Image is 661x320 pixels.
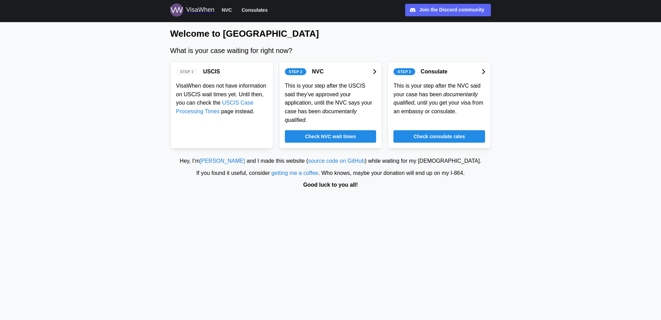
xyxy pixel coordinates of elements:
span: Check consulate rates [413,131,465,142]
a: Step 3Consulate [393,68,485,76]
button: Consulates [239,6,271,15]
a: Logo for VisaWhen VisaWhen [170,3,214,17]
div: NVC [312,68,324,76]
a: Check consulate rates [393,130,485,143]
a: [PERSON_NAME] [199,158,245,164]
div: This is your step after the USCIS said they’ve approved your application, until the NVC says your... [285,82,376,125]
span: Step 3 [398,69,411,75]
div: This is your step after the NVC said your case has been , until you get your visa from an embassy... [393,82,485,116]
button: NVC [218,6,235,15]
a: source code on GitHub [308,158,365,164]
em: documentarily qualified [285,108,357,123]
span: Consulates [242,6,268,14]
img: Logo for VisaWhen [170,3,183,17]
span: Check NVC wait times [305,131,356,142]
h1: Welcome to [GEOGRAPHIC_DATA] [170,28,491,40]
a: getting me a coffee [271,170,318,176]
div: USCIS [203,68,220,76]
div: Good luck to you all! [3,181,658,189]
div: Join the Discord community [419,6,484,14]
div: Hey, I’m and I made this website ( ) while waiting for my [DEMOGRAPHIC_DATA]. [3,157,658,166]
div: VisaWhen does not have information on USCIS wait times yet. Until then, you can check the page in... [176,82,268,116]
span: Step 2 [289,69,302,75]
span: Step 1 [180,69,194,75]
div: Consulate [421,68,447,76]
span: NVC [222,6,232,14]
a: Step 2NVC [285,68,376,76]
a: Join the Discord community [405,4,491,16]
a: Check NVC wait times [285,130,376,143]
div: If you found it useful, consider . Who knows, maybe your donation will end up on my I‑864. [3,169,658,178]
div: What is your case waiting for right now? [170,45,491,56]
div: VisaWhen [186,5,214,15]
